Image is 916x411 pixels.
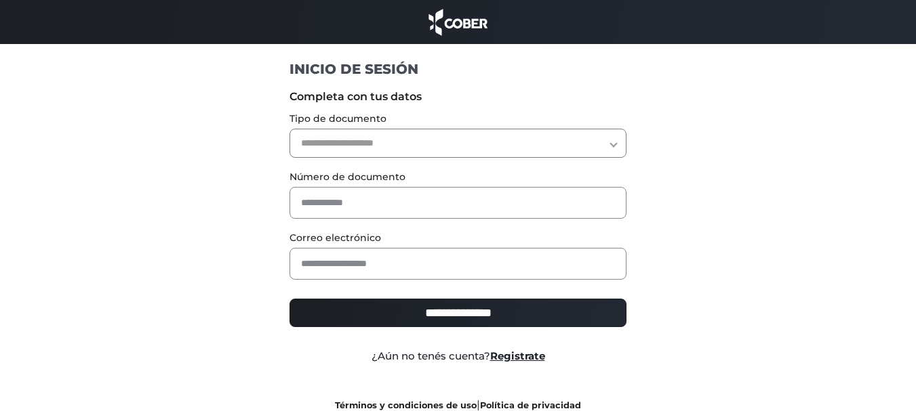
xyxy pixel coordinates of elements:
[490,349,545,362] a: Registrate
[290,89,626,105] label: Completa con tus datos
[290,170,626,184] label: Número de documento
[290,60,626,78] h1: INICIO DE SESIÓN
[290,231,626,245] label: Correo electrónico
[290,112,626,126] label: Tipo de documento
[480,400,581,410] a: Política de privacidad
[279,349,637,364] div: ¿Aún no tenés cuenta?
[335,400,477,410] a: Términos y condiciones de uso
[425,7,492,37] img: cober_marca.png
